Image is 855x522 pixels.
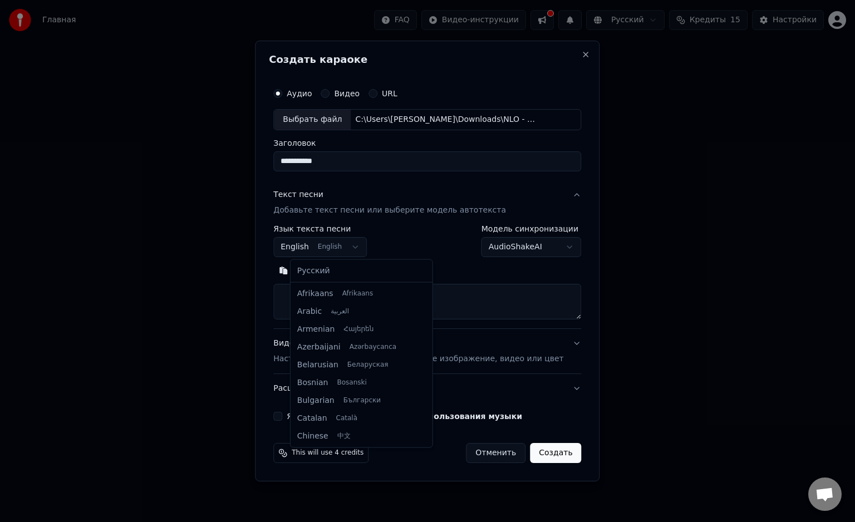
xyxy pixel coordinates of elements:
span: Arabic [297,306,322,317]
span: 中文 [337,431,351,440]
span: Afrikaans [342,289,374,298]
span: Български [343,396,381,405]
span: Català [336,413,357,422]
span: العربية [331,307,349,316]
span: Afrikaans [297,288,333,299]
span: Azerbaijani [297,342,341,353]
span: Catalan [297,412,327,423]
span: Bosnian [297,377,328,388]
span: Беларуская [347,361,389,370]
span: Bosanski [337,378,366,387]
span: Հայերեն [343,325,374,334]
span: Русский [297,265,330,277]
span: Bulgarian [297,395,335,406]
span: Chinese [297,430,328,441]
span: Belarusian [297,360,338,371]
span: Azərbaycanca [350,343,396,352]
span: Armenian [297,324,335,335]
